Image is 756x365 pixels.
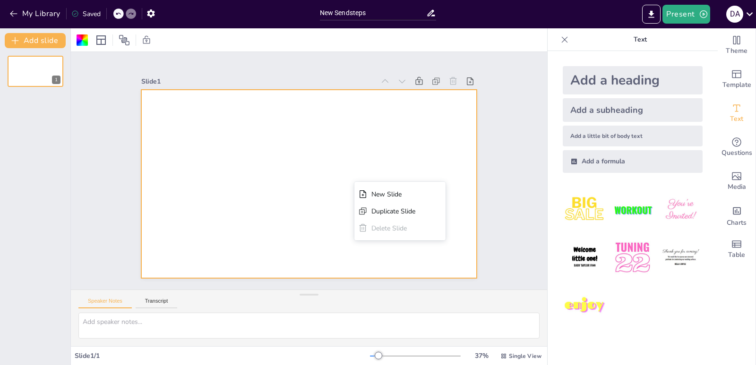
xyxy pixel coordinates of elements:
[75,351,370,360] div: Slide 1 / 1
[659,188,703,232] img: 3.jpeg
[726,5,743,24] button: D A
[718,198,756,232] div: Add charts and graphs
[726,46,747,56] span: Theme
[71,9,101,18] div: Saved
[718,232,756,266] div: Add a table
[320,6,427,20] input: Insert title
[94,33,109,48] div: Layout
[136,298,178,308] button: Transcript
[610,236,654,280] img: 5.jpeg
[101,175,140,211] div: Delete Slide
[718,62,756,96] div: Add ready made slides
[722,80,751,90] span: Template
[8,56,63,87] div: 1
[718,164,756,198] div: Add images, graphics, shapes or video
[722,148,752,158] span: Questions
[718,130,756,164] div: Get real-time input from your audience
[317,122,496,284] div: Slide 1
[563,236,607,280] img: 4.jpeg
[718,96,756,130] div: Add text boxes
[718,28,756,62] div: Change the overall theme
[563,284,607,328] img: 7.jpeg
[659,236,703,280] img: 6.jpeg
[7,6,64,21] button: My Library
[563,98,703,122] div: Add a subheading
[124,200,163,236] div: New Slide
[727,218,747,228] span: Charts
[52,76,60,84] div: 1
[728,250,745,260] span: Table
[5,33,66,48] button: Add slide
[728,182,746,192] span: Media
[112,188,151,224] div: Duplicate Slide
[642,5,661,24] button: Export to PowerPoint
[662,5,710,24] button: Present
[78,298,132,308] button: Speaker Notes
[119,34,130,46] span: Position
[563,188,607,232] img: 1.jpeg
[610,188,654,232] img: 2.jpeg
[563,66,703,94] div: Add a heading
[730,114,743,124] span: Text
[572,28,708,51] p: Text
[563,126,703,146] div: Add a little bit of body text
[509,352,541,360] span: Single View
[470,351,493,360] div: 37 %
[563,150,703,173] div: Add a formula
[726,6,743,23] div: D A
